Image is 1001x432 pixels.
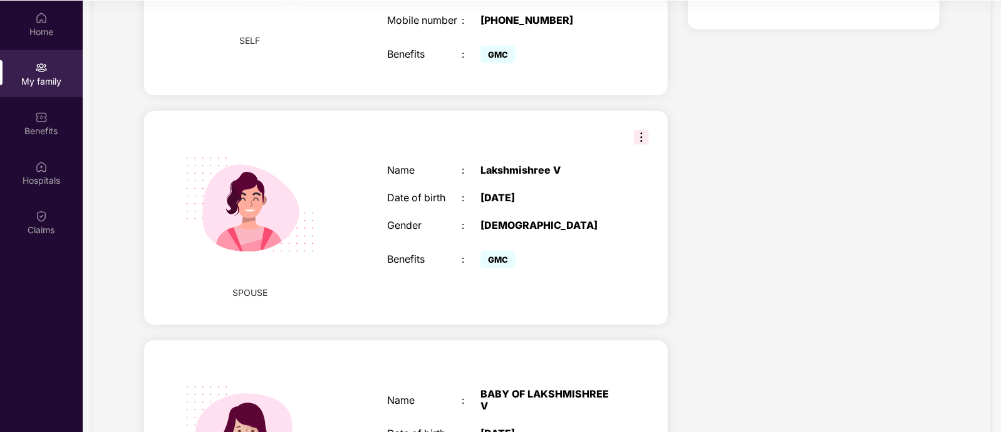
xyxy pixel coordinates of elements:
[387,164,462,176] div: Name
[387,14,462,26] div: Mobile number
[480,46,516,63] span: GMC
[387,48,462,60] div: Benefits
[462,219,481,231] div: :
[35,210,48,223] img: svg+xml;base64,PHN2ZyBpZD0iQ2xhaW0iIHhtbG5zPSJodHRwOi8vd3d3LnczLm9yZy8yMDAwL3N2ZyIgd2lkdGg9IjIwIi...
[480,164,611,176] div: Lakshmishree V
[387,253,462,265] div: Benefits
[387,394,462,406] div: Name
[462,394,481,406] div: :
[634,130,649,145] img: svg+xml;base64,PHN2ZyB3aWR0aD0iMzIiIGhlaWdodD0iMzIiIHZpZXdCb3g9IjAgMCAzMiAzMiIgZmlsbD0ibm9uZSIgeG...
[35,12,48,24] img: svg+xml;base64,PHN2ZyBpZD0iSG9tZSIgeG1sbnM9Imh0dHA6Ly93d3cudzMub3JnLzIwMDAvc3ZnIiB3aWR0aD0iMjAiIG...
[480,251,516,268] span: GMC
[387,219,462,231] div: Gender
[240,34,261,48] span: SELF
[387,192,462,204] div: Date of birth
[232,286,267,300] span: SPOUSE
[480,14,611,26] div: [PHONE_NUMBER]
[35,161,48,173] img: svg+xml;base64,PHN2ZyBpZD0iSG9zcGl0YWxzIiB4bWxucz0iaHR0cDovL3d3dy53My5vcmcvMjAwMC9zdmciIHdpZHRoPS...
[35,111,48,124] img: svg+xml;base64,PHN2ZyBpZD0iQmVuZWZpdHMiIHhtbG5zPSJodHRwOi8vd3d3LnczLm9yZy8yMDAwL3N2ZyIgd2lkdGg9Ij...
[462,192,481,204] div: :
[169,124,331,287] img: svg+xml;base64,PHN2ZyB4bWxucz0iaHR0cDovL3d3dy53My5vcmcvMjAwMC9zdmciIHdpZHRoPSIyMjQiIGhlaWdodD0iMT...
[480,219,611,231] div: [DEMOGRAPHIC_DATA]
[462,164,481,176] div: :
[462,14,481,26] div: :
[480,388,611,412] div: BABY OF LAKSHMISHREE V
[462,253,481,265] div: :
[480,192,611,204] div: [DATE]
[462,48,481,60] div: :
[35,61,48,74] img: svg+xml;base64,PHN2ZyB3aWR0aD0iMjAiIGhlaWdodD0iMjAiIHZpZXdCb3g9IjAgMCAyMCAyMCIgZmlsbD0ibm9uZSIgeG...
